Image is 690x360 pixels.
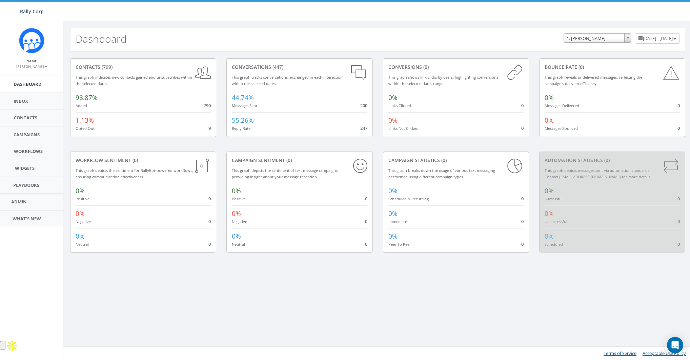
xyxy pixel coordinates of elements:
[545,116,554,125] span: 0%
[564,33,631,43] span: 1. James Martin
[388,116,398,125] span: 0%
[643,35,673,41] span: [DATE] - [DATE]
[545,219,567,224] small: Unsuccessful
[388,219,407,224] small: Immediate
[643,350,686,356] a: Acceptable Use Policy
[285,157,292,163] span: (0)
[204,102,211,108] span: 790
[76,186,85,195] span: 0%
[14,148,43,154] span: Workflows
[365,218,367,224] span: 0
[521,102,524,108] span: 0
[232,116,254,125] span: 55.26%
[677,102,680,108] span: 0
[20,8,44,15] span: Rally Corp
[360,125,367,131] span: 247
[76,232,85,241] span: 0%
[208,196,211,202] span: 0
[232,242,245,247] small: Neutral
[232,168,339,179] small: This graph depicts the sentiment of text message campaigns, providing insight about your message ...
[14,98,28,104] span: Inbox
[232,186,241,195] span: 0%
[76,75,192,86] small: This graph indicates new contacts gained and unsubscribes within the selected dates.
[677,125,680,131] span: 0
[232,219,247,224] small: Negative
[208,218,211,224] span: 0
[521,218,524,224] span: 0
[76,196,89,201] small: Positive
[388,126,419,131] small: Links Not Clicked
[232,93,254,102] span: 44.74%
[19,28,44,53] img: Icon_1.png
[677,218,680,224] span: 0
[422,64,429,70] span: (0)
[76,126,95,131] small: Opted Out
[545,126,578,131] small: Messages Bounced
[100,64,113,70] span: (799)
[232,196,246,201] small: Positive
[131,157,138,163] span: (0)
[677,196,680,202] span: 0
[365,196,367,202] span: 0
[232,232,241,241] span: 0%
[388,157,524,164] div: Campaign Statistics
[232,157,367,164] div: Campaign Sentiment
[545,93,554,102] span: 0%
[16,63,47,69] a: [PERSON_NAME]
[545,196,563,201] small: Successful
[232,103,257,108] small: Messages Sent
[545,64,680,71] div: Bounce Rate
[76,64,211,71] div: contacts
[76,93,98,102] span: 98.87%
[388,103,411,108] small: Links Clicked
[14,81,42,87] span: Dashboard
[388,75,498,86] small: This graph shows link clicks by users, highlighting conversions within the selected dates range.
[521,125,524,131] span: 0
[232,64,367,71] div: conversations
[667,337,683,353] div: Open Intercom Messenger
[545,242,563,247] small: Scheduled
[208,241,211,247] span: 0
[11,199,27,205] span: Admin
[13,182,39,188] span: Playbooks
[677,241,680,247] span: 0
[76,242,89,247] small: Neutral
[388,242,411,247] small: Peer To Peer
[521,241,524,247] span: 0
[14,115,37,121] span: Contacts
[14,132,40,138] span: Campaigns
[388,64,524,71] div: conversions
[604,350,636,356] a: Terms of Service
[577,64,584,70] span: (0)
[388,168,495,179] small: This graph breaks down the usage of various text messaging performed using different campaign types.
[545,232,554,241] span: 0%
[76,219,91,224] small: Negative
[388,186,398,195] span: 0%
[521,196,524,202] span: 0
[76,103,87,108] small: Added
[76,157,211,164] div: Workflow Sentiment
[545,75,642,86] small: This graph reveals undelivered messages, reflecting the campaign's delivery efficiency.
[545,157,680,164] div: Automation Statistics
[15,165,35,171] span: Widgets
[388,196,429,201] small: Scheduled & Recurring
[545,168,651,179] small: This graph depicts messages sent via automation standards. Contact [EMAIL_ADDRESS][DOMAIN_NAME] f...
[13,216,41,222] span: What's New
[365,241,367,247] span: 0
[232,209,241,218] span: 0%
[545,103,579,108] small: Messages Delivered
[388,93,398,102] span: 0%
[440,157,447,163] span: (0)
[5,339,19,353] img: Apollo
[16,64,47,69] small: [PERSON_NAME]
[208,125,211,131] span: 9
[76,33,127,44] h2: Dashboard
[232,126,250,131] small: Reply Rate
[232,75,343,86] small: This graph tracks conversations, exchanged in each interaction within the selected dates.
[564,34,631,43] span: 1. James Martin
[545,209,554,218] span: 0%
[545,186,554,195] span: 0%
[360,102,367,108] span: 200
[76,209,85,218] span: 0%
[76,168,193,179] small: This graph depicts the sentiment for RallyBot-powered workflows, ensuring communication effective...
